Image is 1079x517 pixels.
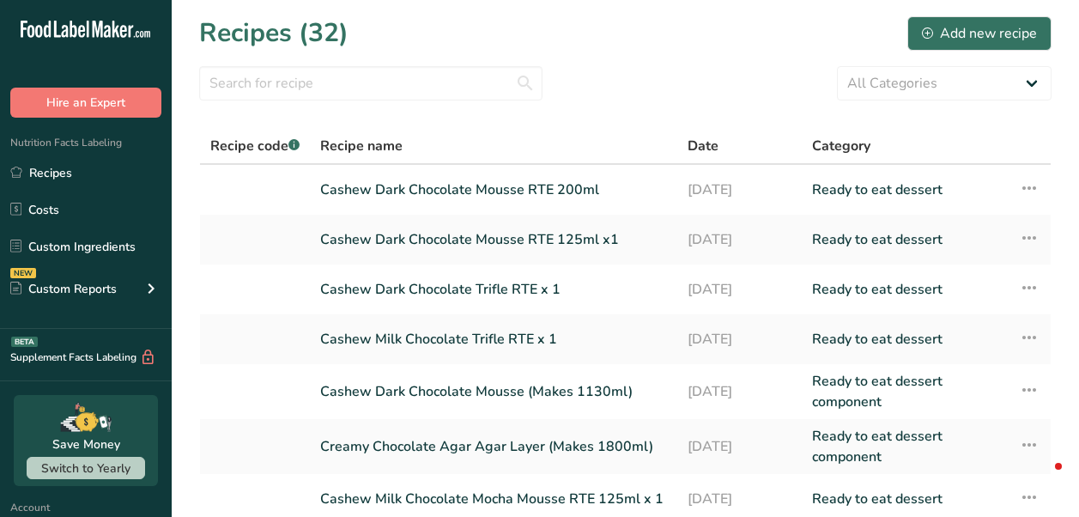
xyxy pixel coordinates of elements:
[812,271,997,307] a: Ready to eat dessert
[688,271,791,307] a: [DATE]
[10,88,161,118] button: Hire an Expert
[320,271,667,307] a: Cashew Dark Chocolate Trifle RTE x 1
[320,321,667,357] a: Cashew Milk Chocolate Trifle RTE x 1
[812,222,997,258] a: Ready to eat dessert
[320,136,403,156] span: Recipe name
[320,371,667,412] a: Cashew Dark Chocolate Mousse (Makes 1130ml)
[210,137,300,155] span: Recipe code
[199,14,349,52] h1: Recipes (32)
[52,435,120,453] div: Save Money
[1021,459,1062,500] iframe: Intercom live chat
[922,23,1037,44] div: Add new recipe
[10,268,36,278] div: NEW
[688,321,791,357] a: [DATE]
[41,460,130,477] span: Switch to Yearly
[320,172,667,208] a: Cashew Dark Chocolate Mousse RTE 200ml
[688,481,791,517] a: [DATE]
[688,371,791,412] a: [DATE]
[27,457,145,479] button: Switch to Yearly
[812,371,997,412] a: Ready to eat dessert component
[812,426,997,467] a: Ready to eat dessert component
[320,481,667,517] a: Cashew Milk Chocolate Mocha Mousse RTE 125ml x 1
[199,66,543,100] input: Search for recipe
[10,280,117,298] div: Custom Reports
[907,16,1052,51] button: Add new recipe
[11,337,38,347] div: BETA
[688,222,791,258] a: [DATE]
[320,222,667,258] a: Cashew Dark Chocolate Mousse RTE 125ml x1
[812,136,870,156] span: Category
[812,172,997,208] a: Ready to eat dessert
[320,426,667,467] a: Creamy Chocolate Agar Agar Layer (Makes 1800ml)
[688,172,791,208] a: [DATE]
[688,136,718,156] span: Date
[688,426,791,467] a: [DATE]
[812,481,997,517] a: Ready to eat dessert
[812,321,997,357] a: Ready to eat dessert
